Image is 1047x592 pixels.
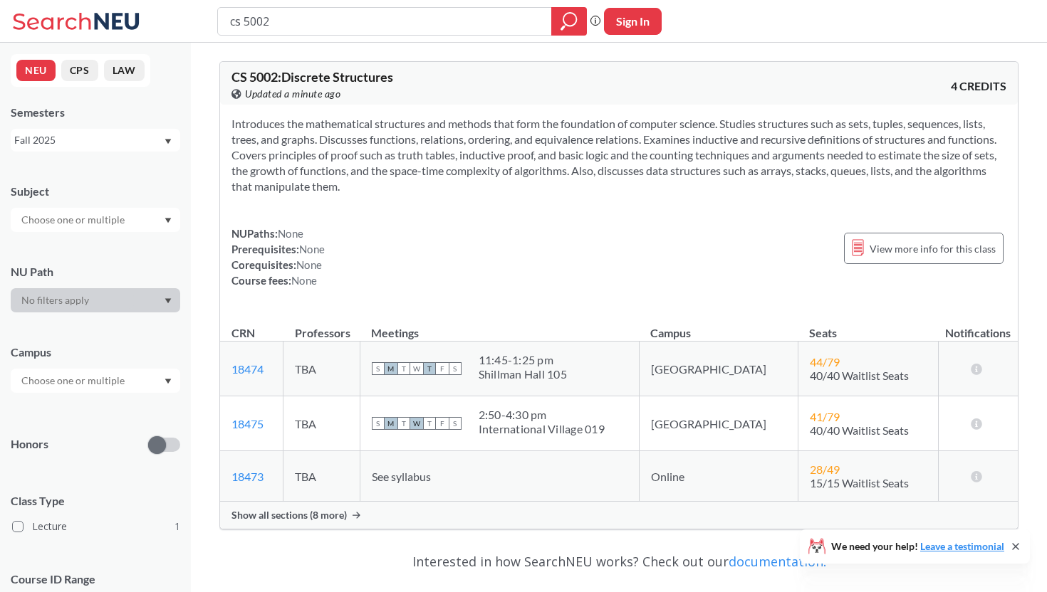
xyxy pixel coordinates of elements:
[283,451,360,502] td: TBA
[372,470,431,483] span: See syllabus
[231,509,347,522] span: Show all sections (8 more)
[360,311,639,342] th: Meetings
[245,86,340,102] span: Updated a minute ago
[11,129,180,152] div: Fall 2025Dropdown arrow
[449,362,462,375] span: S
[229,9,541,33] input: Class, professor, course number, "phrase"
[372,362,385,375] span: S
[831,541,1004,551] span: We need your help!
[14,211,134,228] input: Choose one or multiple
[165,139,172,144] svg: Dropdown arrow
[385,417,397,430] span: M
[165,218,172,223] svg: Dropdown arrow
[810,462,840,476] span: 28 / 49
[61,60,98,81] button: CPS
[231,325,255,341] div: CRN
[479,422,605,436] div: International Village 019
[604,8,662,35] button: Sign In
[219,541,1019,582] div: Interested in how SearchNEU works? Check out our
[410,417,423,430] span: W
[810,369,909,382] span: 40/40 Waitlist Seats
[231,362,264,376] a: 18474
[410,362,423,375] span: W
[14,372,134,389] input: Choose one or multiple
[810,410,840,423] span: 41 / 79
[231,116,1006,194] section: Introduces the mathematical structures and methods that form the foundation of computer science. ...
[231,69,393,85] span: CS 5002 : Discrete Structures
[291,274,317,287] span: None
[561,11,578,31] svg: magnifying glass
[283,342,360,396] td: TBA
[299,243,325,255] span: None
[639,311,798,342] th: Campus
[231,470,264,483] a: 18473
[639,342,798,396] td: [GEOGRAPHIC_DATA]
[449,417,462,430] span: S
[951,78,1006,94] span: 4 CREDITS
[11,264,180,280] div: NU Path
[11,184,180,199] div: Subject
[810,423,909,437] span: 40/40 Waitlist Seats
[283,396,360,451] td: TBA
[810,355,840,369] span: 44 / 79
[397,362,410,375] span: T
[479,367,567,381] div: Shillman Hall 105
[729,553,826,570] a: documentation!
[423,362,436,375] span: T
[14,132,163,148] div: Fall 2025
[639,396,798,451] td: [GEOGRAPHIC_DATA]
[479,408,605,422] div: 2:50 - 4:30 pm
[385,362,397,375] span: M
[639,451,798,502] td: Online
[11,493,180,509] span: Class Type
[165,298,172,304] svg: Dropdown arrow
[296,258,322,271] span: None
[397,417,410,430] span: T
[11,288,180,312] div: Dropdown arrow
[436,362,449,375] span: F
[11,436,48,453] p: Honors
[220,502,1018,529] div: Show all sections (8 more)
[11,344,180,360] div: Campus
[436,417,449,430] span: F
[231,417,264,430] a: 18475
[920,540,1004,552] a: Leave a testimonial
[810,476,909,490] span: 15/15 Waitlist Seats
[12,517,180,536] label: Lecture
[423,417,436,430] span: T
[479,353,567,367] div: 11:45 - 1:25 pm
[278,227,303,240] span: None
[283,311,360,342] th: Professors
[551,7,587,36] div: magnifying glass
[798,311,938,342] th: Seats
[174,519,180,534] span: 1
[11,208,180,232] div: Dropdown arrow
[870,240,996,258] span: View more info for this class
[16,60,56,81] button: NEU
[11,571,180,588] p: Course ID Range
[165,379,172,384] svg: Dropdown arrow
[104,60,145,81] button: LAW
[231,226,325,288] div: NUPaths: Prerequisites: Corequisites: Course fees:
[372,417,385,430] span: S
[11,369,180,393] div: Dropdown arrow
[938,311,1018,342] th: Notifications
[11,105,180,120] div: Semesters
